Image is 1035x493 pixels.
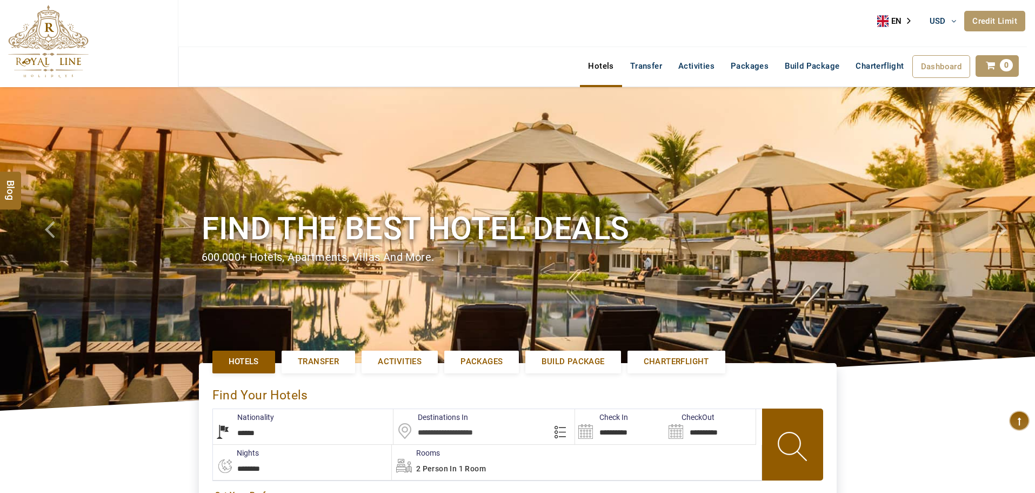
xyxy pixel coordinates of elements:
[542,356,604,367] span: Build Package
[580,55,622,77] a: Hotels
[202,249,834,265] div: 600,000+ hotels, apartments, villas and more.
[930,16,946,26] span: USD
[212,377,823,409] div: Find Your Hotels
[393,412,468,423] label: Destinations In
[877,13,918,29] aside: Language selected: English
[229,356,259,367] span: Hotels
[665,409,756,444] input: Search
[575,409,665,444] input: Search
[964,11,1025,31] a: Credit Limit
[378,356,422,367] span: Activities
[444,351,519,373] a: Packages
[877,13,918,29] div: Language
[8,5,89,78] img: The Royal Line Holidays
[670,55,723,77] a: Activities
[723,55,777,77] a: Packages
[362,351,438,373] a: Activities
[921,62,962,71] span: Dashboard
[213,412,274,423] label: Nationality
[282,351,355,373] a: Transfer
[575,412,628,423] label: Check In
[460,356,503,367] span: Packages
[1000,59,1013,71] span: 0
[392,448,440,458] label: Rooms
[644,356,709,367] span: Charterflight
[212,448,259,458] label: nights
[212,351,275,373] a: Hotels
[4,180,18,189] span: Blog
[525,351,620,373] a: Build Package
[976,55,1019,77] a: 0
[298,356,339,367] span: Transfer
[416,464,486,473] span: 2 Person in 1 Room
[622,55,670,77] a: Transfer
[665,412,715,423] label: CheckOut
[856,61,904,71] span: Charterflight
[847,55,912,77] a: Charterflight
[777,55,847,77] a: Build Package
[627,351,725,373] a: Charterflight
[202,208,834,249] h1: Find the best hotel deals
[877,13,918,29] a: EN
